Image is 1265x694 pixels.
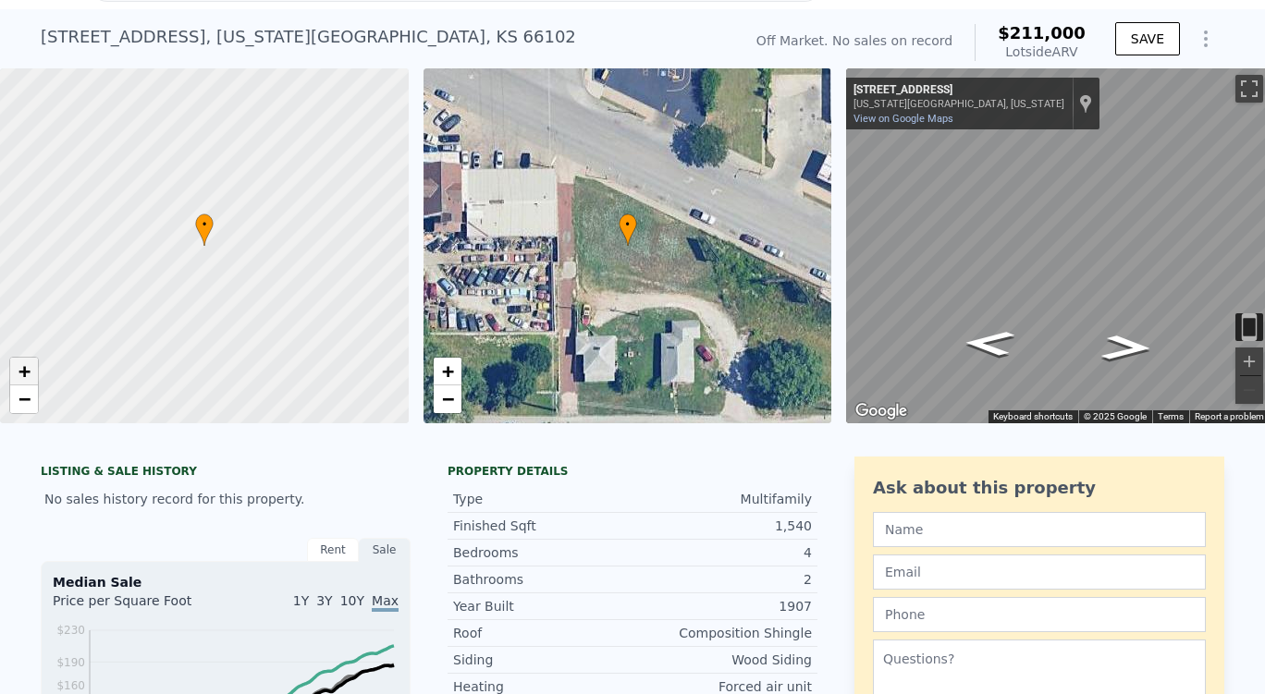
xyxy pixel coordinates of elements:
[10,385,38,413] a: Zoom out
[307,538,359,562] div: Rent
[1080,329,1174,367] path: Go Northwest, Central Ave
[195,216,214,233] span: •
[41,24,576,50] div: [STREET_ADDRESS] , [US_STATE][GEOGRAPHIC_DATA] , KS 66102
[453,543,632,562] div: Bedrooms
[1084,411,1147,421] span: © 2025 Google
[873,475,1206,501] div: Ask about this property
[632,651,812,669] div: Wood Siding
[18,387,31,410] span: −
[41,464,411,482] div: LISTING & SALE HISTORY
[453,490,632,508] div: Type
[10,358,38,385] a: Zoom in
[619,216,637,233] span: •
[854,83,1064,98] div: [STREET_ADDRESS]
[632,543,812,562] div: 4
[195,213,214,246] div: •
[632,570,812,589] div: 2
[1235,75,1263,103] button: Toggle fullscreen view
[448,464,817,479] div: Property details
[441,387,453,410] span: −
[340,593,364,608] span: 10Y
[993,410,1073,423] button: Keyboard shortcuts
[453,651,632,669] div: Siding
[434,385,461,413] a: Zoom out
[942,324,1037,362] path: Go East, Central Ave
[619,213,637,246] div: •
[998,23,1086,43] span: $211,000
[41,482,411,516] div: No sales history record for this property.
[851,399,912,423] img: Google
[854,113,953,125] a: View on Google Maps
[1195,411,1264,421] a: Report a problem
[53,573,399,591] div: Median Sale
[1187,20,1224,57] button: Show Options
[1158,411,1184,421] a: Terms (opens in new tab)
[1079,93,1092,114] a: Show location on map
[56,656,85,669] tspan: $190
[372,593,399,612] span: Max
[1115,22,1180,55] button: SAVE
[632,517,812,535] div: 1,540
[453,597,632,615] div: Year Built
[18,359,31,383] span: +
[453,624,632,642] div: Roof
[1235,347,1263,375] button: Zoom in
[851,399,912,423] a: Open this area in Google Maps (opens a new window)
[56,624,85,637] tspan: $230
[998,43,1086,61] div: Lotside ARV
[873,512,1206,547] input: Name
[293,593,309,608] span: 1Y
[632,597,812,615] div: 1907
[359,538,411,562] div: Sale
[453,570,632,589] div: Bathrooms
[1235,376,1263,404] button: Zoom out
[873,554,1206,590] input: Email
[316,593,332,608] span: 3Y
[756,31,952,50] div: Off Market. No sales on record
[434,358,461,385] a: Zoom in
[1235,313,1263,341] button: Toggle motion tracking
[441,359,453,383] span: +
[632,490,812,508] div: Multifamily
[873,597,1206,632] input: Phone
[632,624,812,642] div: Composition Shingle
[53,591,226,621] div: Price per Square Foot
[854,98,1064,110] div: [US_STATE][GEOGRAPHIC_DATA], [US_STATE]
[56,679,85,692] tspan: $160
[453,517,632,535] div: Finished Sqft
